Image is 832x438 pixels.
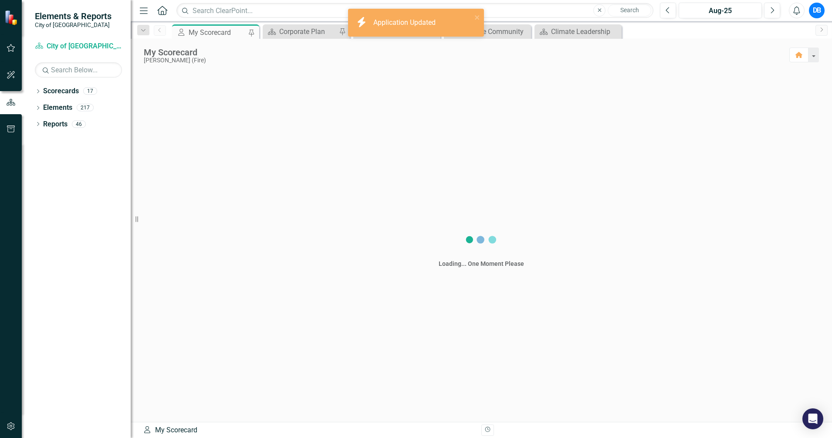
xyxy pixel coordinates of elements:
a: Reports [43,119,68,129]
a: Elements [43,103,72,113]
a: Climate Leadership [537,26,619,37]
div: Corporate Plan [279,26,337,37]
div: [PERSON_NAME] (Fire) [144,57,781,64]
button: close [474,12,480,22]
button: Search [608,4,651,17]
a: Scorecards [43,86,79,96]
div: Aug-25 [682,6,759,16]
div: Open Intercom Messenger [802,408,823,429]
div: 46 [72,120,86,128]
a: Liveable Community [446,26,529,37]
div: Climate Leadership [551,26,619,37]
a: Corporate Plan [265,26,337,37]
input: Search Below... [35,62,122,78]
button: Aug-25 [679,3,762,18]
div: My Scorecard [144,48,781,57]
div: Application Updated [373,18,438,28]
div: 217 [77,104,94,112]
div: Liveable Community [460,26,529,37]
input: Search ClearPoint... [176,3,653,18]
div: Loading... One Moment Please [439,259,524,268]
div: 17 [83,88,97,95]
img: ClearPoint Strategy [3,9,20,26]
a: City of [GEOGRAPHIC_DATA] Corporate Plan [35,41,122,51]
div: My Scorecard [143,425,475,435]
span: Search [620,7,639,14]
div: My Scorecard [189,27,246,38]
span: Elements & Reports [35,11,112,21]
button: DB [809,3,825,18]
small: City of [GEOGRAPHIC_DATA] [35,21,112,28]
